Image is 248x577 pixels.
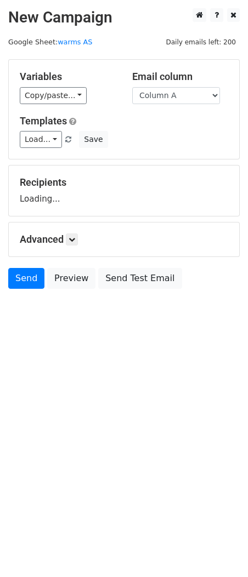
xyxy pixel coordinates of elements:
h5: Variables [20,71,116,83]
h5: Email column [132,71,228,83]
small: Google Sheet: [8,38,92,46]
a: Templates [20,115,67,127]
a: Daily emails left: 200 [162,38,240,46]
h5: Recipients [20,176,228,188]
a: Send Test Email [98,268,182,289]
a: Send [8,268,44,289]
a: Load... [20,131,62,148]
a: Copy/paste... [20,87,87,104]
h2: New Campaign [8,8,240,27]
button: Save [79,131,108,148]
a: warms AS [58,38,92,46]
a: Preview [47,268,95,289]
h5: Advanced [20,233,228,245]
span: Daily emails left: 200 [162,36,240,48]
div: Loading... [20,176,228,205]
